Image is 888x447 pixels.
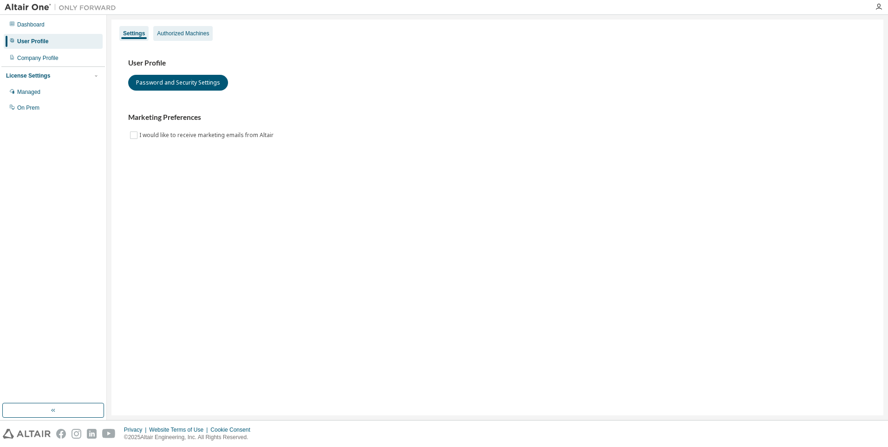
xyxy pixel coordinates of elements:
div: Website Terms of Use [149,426,210,434]
div: Company Profile [17,54,59,62]
div: Cookie Consent [210,426,255,434]
div: Authorized Machines [157,30,209,37]
img: youtube.svg [102,429,116,439]
img: Altair One [5,3,121,12]
p: © 2025 Altair Engineering, Inc. All Rights Reserved. [124,434,256,441]
label: I would like to receive marketing emails from Altair [139,130,275,141]
div: License Settings [6,72,50,79]
div: Settings [123,30,145,37]
h3: Marketing Preferences [128,113,867,122]
h3: User Profile [128,59,867,68]
img: altair_logo.svg [3,429,51,439]
img: facebook.svg [56,429,66,439]
div: Privacy [124,426,149,434]
div: Dashboard [17,21,45,28]
div: Managed [17,88,40,96]
img: linkedin.svg [87,429,97,439]
button: Password and Security Settings [128,75,228,91]
div: User Profile [17,38,48,45]
div: On Prem [17,104,39,112]
img: instagram.svg [72,429,81,439]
